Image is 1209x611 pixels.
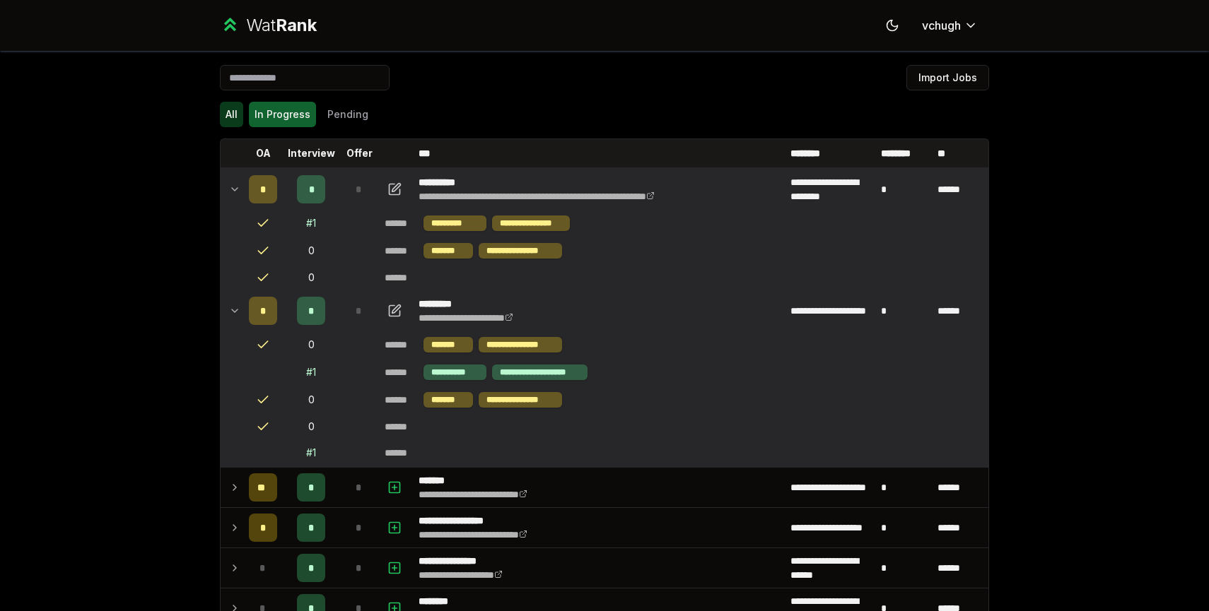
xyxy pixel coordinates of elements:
[283,265,339,290] td: 0
[249,102,316,127] button: In Progress
[220,102,243,127] button: All
[246,14,317,37] div: Wat
[283,386,339,413] td: 0
[346,146,373,160] p: Offer
[283,331,339,358] td: 0
[288,146,335,160] p: Interview
[906,65,989,90] button: Import Jobs
[220,14,317,37] a: WatRank
[306,216,316,230] div: # 1
[283,237,339,264] td: 0
[306,365,316,379] div: # 1
[256,146,271,160] p: OA
[322,102,374,127] button: Pending
[306,446,316,460] div: # 1
[283,414,339,439] td: 0
[276,15,317,35] span: Rank
[911,13,989,38] button: vchugh
[922,17,961,34] span: vchugh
